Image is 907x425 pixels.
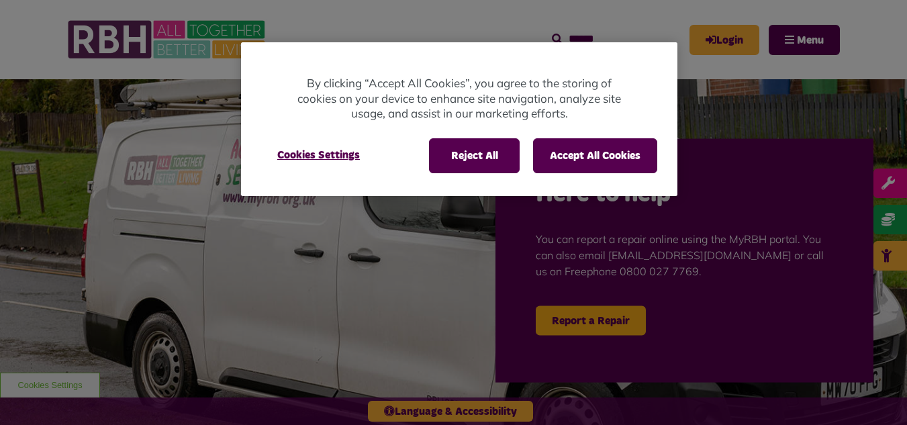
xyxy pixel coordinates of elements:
[241,42,677,196] div: Cookie banner
[429,138,520,173] button: Reject All
[295,76,624,122] p: By clicking “Accept All Cookies”, you agree to the storing of cookies on your device to enhance s...
[261,138,376,172] button: Cookies Settings
[241,42,677,196] div: Privacy
[533,138,657,173] button: Accept All Cookies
